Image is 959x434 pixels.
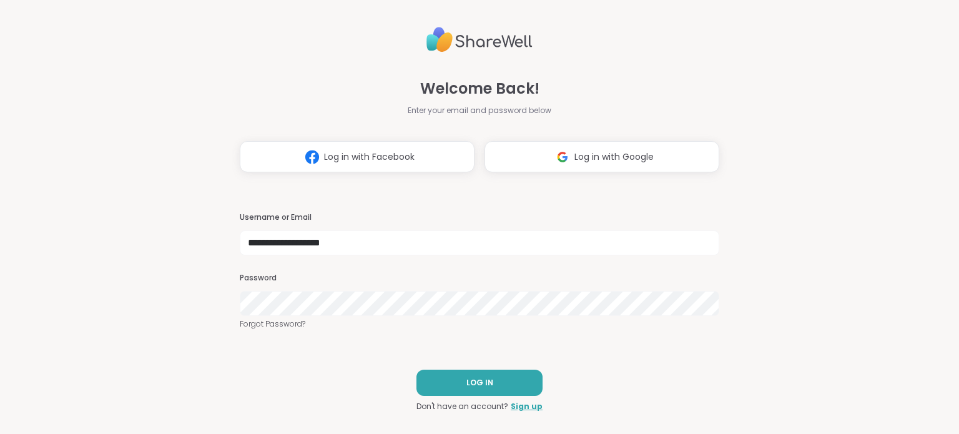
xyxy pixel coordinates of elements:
[416,370,543,396] button: LOG IN
[466,377,493,388] span: LOG IN
[240,212,719,223] h3: Username or Email
[551,145,574,169] img: ShareWell Logomark
[426,22,533,57] img: ShareWell Logo
[300,145,324,169] img: ShareWell Logomark
[484,141,719,172] button: Log in with Google
[324,150,415,164] span: Log in with Facebook
[574,150,654,164] span: Log in with Google
[240,141,475,172] button: Log in with Facebook
[240,318,719,330] a: Forgot Password?
[408,105,551,116] span: Enter your email and password below
[416,401,508,412] span: Don't have an account?
[420,77,539,100] span: Welcome Back!
[240,273,719,284] h3: Password
[511,401,543,412] a: Sign up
